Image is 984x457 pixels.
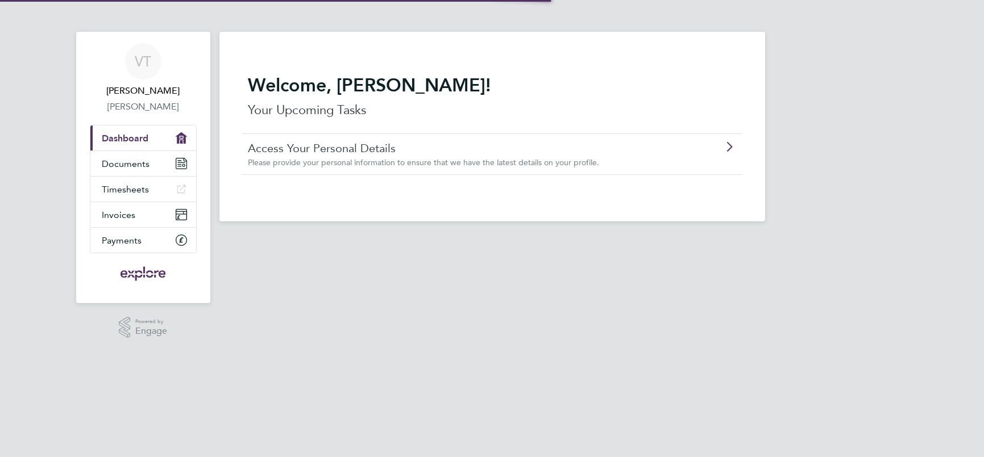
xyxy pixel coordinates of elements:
[135,317,167,326] span: Powered by
[90,265,197,283] a: Go to home page
[76,32,210,303] nav: Main navigation
[135,326,167,336] span: Engage
[90,177,196,202] a: Timesheets
[90,228,196,253] a: Payments
[90,125,196,150] a: Dashboard
[102,209,135,220] span: Invoices
[119,265,167,283] img: exploregroup-logo-retina.png
[248,101,737,119] p: Your Upcoming Tasks
[102,158,150,169] span: Documents
[102,133,148,144] span: Dashboard
[102,235,142,246] span: Payments
[135,54,151,69] span: VT
[119,317,167,338] a: Powered byEngage
[90,202,196,227] a: Invoices
[90,43,197,98] a: VT[PERSON_NAME]
[248,74,737,97] h2: Welcome, [PERSON_NAME]!
[90,100,197,114] a: [PERSON_NAME]
[90,151,196,176] a: Documents
[102,184,149,195] span: Timesheets
[90,84,197,98] span: Viktor Tkachuk
[248,157,599,167] span: Please provide your personal information to ensure that we have the latest details on your profile.
[248,141,672,156] a: Access Your Personal Details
